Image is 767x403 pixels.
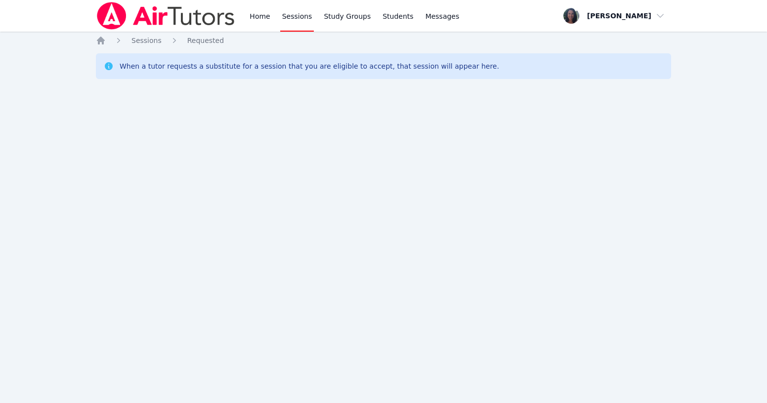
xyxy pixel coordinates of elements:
[187,36,224,45] a: Requested
[96,2,236,30] img: Air Tutors
[187,37,224,44] span: Requested
[131,37,162,44] span: Sessions
[426,11,460,21] span: Messages
[96,36,671,45] nav: Breadcrumb
[120,61,499,71] div: When a tutor requests a substitute for a session that you are eligible to accept, that session wi...
[131,36,162,45] a: Sessions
